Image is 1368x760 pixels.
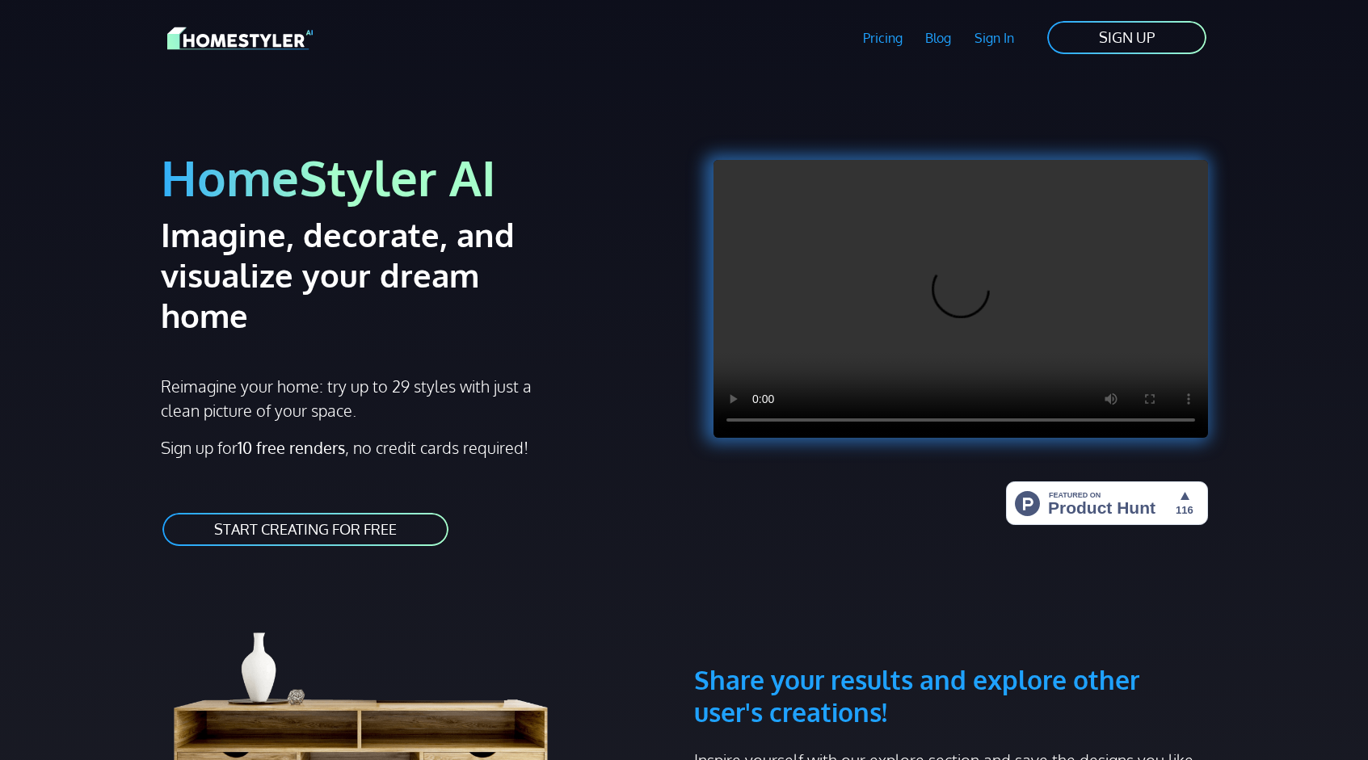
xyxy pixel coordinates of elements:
[1006,481,1208,525] img: HomeStyler AI - Interior Design Made Easy: One Click to Your Dream Home | Product Hunt
[161,435,675,460] p: Sign up for , no credit cards required!
[694,586,1208,729] h3: Share your results and explore other user's creations!
[161,214,572,335] h2: Imagine, decorate, and visualize your dream home
[914,19,963,57] a: Blog
[1046,19,1208,56] a: SIGN UP
[161,147,675,208] h1: HomeStyler AI
[161,374,546,422] p: Reimagine your home: try up to 29 styles with just a clean picture of your space.
[167,24,313,52] img: HomeStyler AI logo
[963,19,1026,57] a: Sign In
[238,437,345,458] strong: 10 free renders
[161,511,450,548] a: START CREATING FOR FREE
[851,19,914,57] a: Pricing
